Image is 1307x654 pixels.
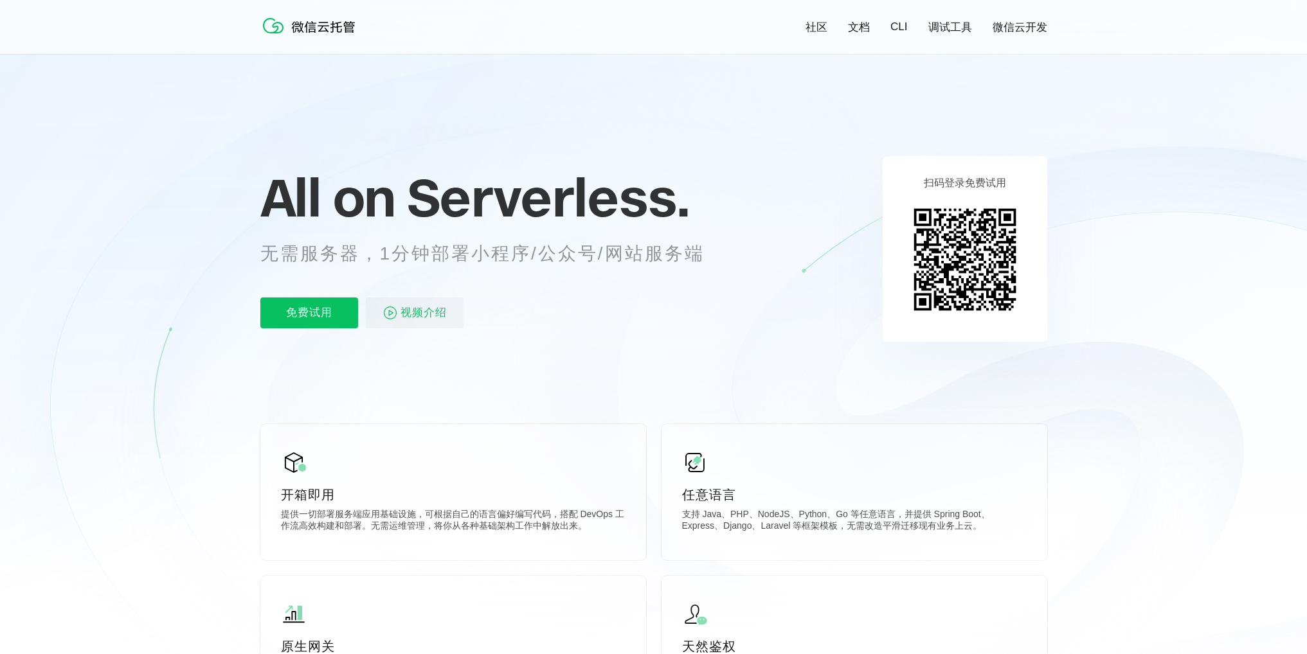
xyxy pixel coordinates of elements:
[260,13,363,39] img: 微信云托管
[401,297,447,328] span: 视频介绍
[260,241,728,267] p: 无需服务器，1分钟部署小程序/公众号/网站服务端
[928,20,972,35] a: 调试工具
[281,486,626,504] p: 开箱即用
[993,20,1047,35] a: 微信云开发
[924,177,1006,190] p: 扫码登录免费试用
[890,21,907,33] a: CLI
[682,486,1027,504] p: 任意语言
[806,20,827,35] a: 社区
[260,297,358,328] p: 免费试用
[281,509,626,535] p: 提供一切部署服务端应用基础设施，可根据自己的语言偏好编写代码，搭配 DevOps 工作流高效构建和部署。无需运维管理，将你从各种基础架构工作中解放出来。
[682,509,1027,535] p: 支持 Java、PHP、NodeJS、Python、Go 等任意语言，并提供 Spring Boot、Express、Django、Laravel 等框架模板，无需改造平滑迁移现有业务上云。
[383,305,398,321] img: video_play.svg
[407,165,689,229] span: Serverless.
[260,30,363,40] a: 微信云托管
[848,20,870,35] a: 文档
[260,165,395,229] span: All on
